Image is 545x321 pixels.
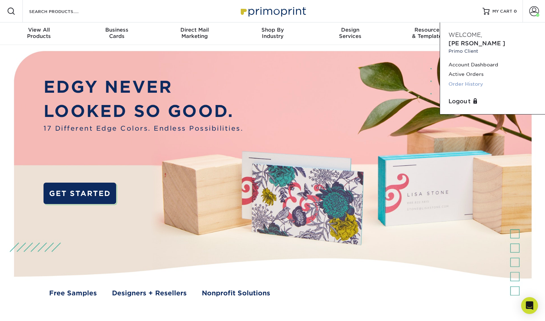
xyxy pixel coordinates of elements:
a: Designers + Resellers [112,288,187,298]
span: Resources [389,27,467,33]
a: Nonprofit Solutions [202,288,270,298]
a: Free Samples [49,288,97,298]
a: Direct MailMarketing [156,22,234,45]
span: Design [311,27,389,33]
a: Active Orders [448,70,537,79]
a: Resources& Templates [389,22,467,45]
div: & Templates [389,27,467,39]
img: Primoprint [238,4,308,19]
div: Open Intercom Messenger [521,297,538,314]
div: Services [311,27,389,39]
span: 0 [514,9,517,14]
a: GET STARTED [44,183,116,204]
a: DesignServices [311,22,389,45]
small: Primo Client [448,48,537,54]
div: Industry [234,27,312,39]
span: Welcome, [448,32,482,38]
span: Business [78,27,156,33]
a: Shop ByIndustry [234,22,312,45]
a: BusinessCards [78,22,156,45]
input: SEARCH PRODUCTS..... [28,7,97,15]
span: [PERSON_NAME] [448,40,505,47]
div: Cards [78,27,156,39]
a: Order History [448,79,537,89]
a: Account Dashboard [448,60,537,70]
a: Logout [448,97,537,106]
p: EDGY NEVER [44,75,243,99]
p: LOOKED SO GOOD. [44,99,243,124]
span: MY CART [492,8,512,14]
span: 17 Different Edge Colors. Endless Possibilities. [44,124,243,133]
div: Marketing [156,27,234,39]
span: Direct Mail [156,27,234,33]
span: Shop By [234,27,312,33]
